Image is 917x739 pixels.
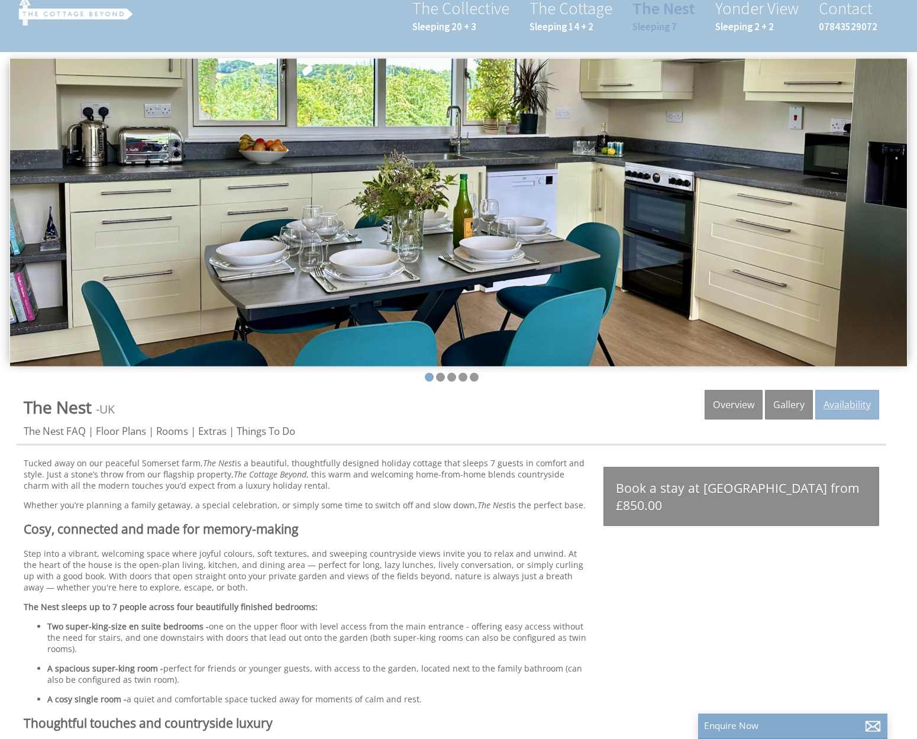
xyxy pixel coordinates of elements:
[705,390,763,419] a: Overview
[203,457,235,469] em: The Nest
[603,467,879,526] a: Book a stay at [GEOGRAPHIC_DATA] from £850.00
[529,20,612,33] small: Sleeping 14 + 2
[47,693,127,705] strong: A cosy single room -
[99,401,115,417] a: UK
[96,401,115,417] span: -
[24,715,589,731] h2: Thoughtful touches and countryside luxury
[47,663,163,674] strong: A spacious super-king room -
[632,20,695,33] small: Sleeping 7
[156,424,188,438] a: Rooms
[47,693,589,705] p: a quiet and comfortable space tucked away for moments of calm and rest.
[24,396,92,418] span: The Nest
[24,499,589,511] p: Whether you’re planning a family getaway, a special celebration, or simply some time to switch of...
[815,390,879,419] a: Availability
[24,601,318,612] strong: The Nest sleeps up to 7 people across four beautifully finished bedrooms:
[198,424,227,438] a: Extras
[704,719,882,732] p: Enquire Now
[96,424,146,438] a: Floor Plans
[24,457,589,491] p: Tucked away on our peaceful Somerset farm, is a beautiful, thoughtfully designed holiday cottage ...
[24,548,589,593] p: Step into a vibrant, welcoming space where joyful colours, soft textures, and sweeping countrysid...
[47,621,589,654] p: one on the upper floor with level access from the main entrance - offering easy access without th...
[47,621,209,632] strong: Two super-king-size en suite bedrooms -
[47,663,589,685] p: perfect for friends or younger guests, with access to the garden, located next to the family bath...
[237,424,295,438] a: Things To Do
[24,424,86,438] a: The Nest FAQ
[765,390,813,419] a: Gallery
[24,521,589,537] h2: Cosy, connected and made for memory-making
[234,469,306,480] em: The Cottage Beyond
[412,20,509,33] small: Sleeping 20 + 3
[715,20,799,33] small: Sleeping 2 + 2
[24,396,96,418] a: The Nest
[819,20,877,33] small: 07843529072
[477,499,509,511] em: The Nest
